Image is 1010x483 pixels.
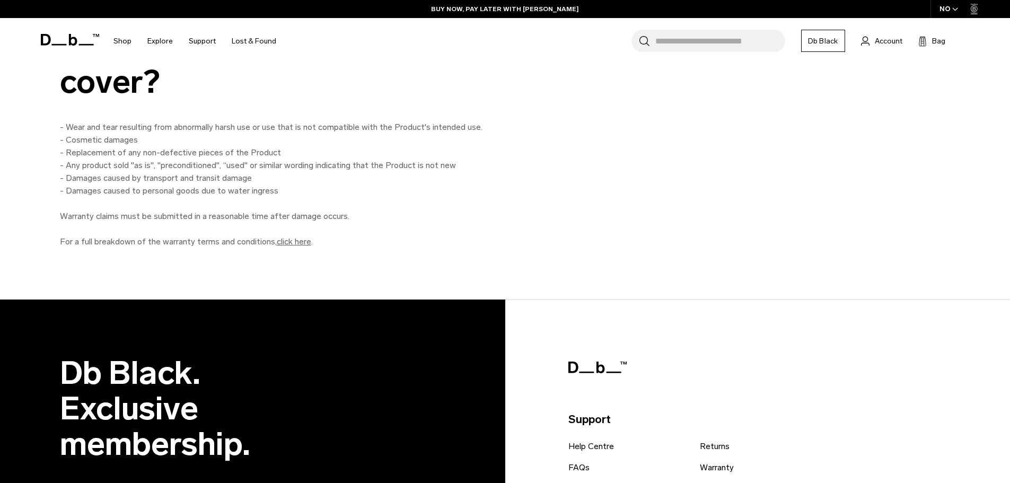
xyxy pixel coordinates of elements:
[232,22,276,60] a: Lost & Found
[431,4,579,14] a: BUY NOW, PAY LATER WITH [PERSON_NAME]
[568,411,939,428] p: Support
[875,36,902,47] span: Account
[60,28,537,99] div: What does the warranty not cover?
[861,34,902,47] a: Account
[568,440,614,453] a: Help Centre
[189,22,216,60] a: Support
[700,440,730,453] a: Returns
[568,461,590,474] a: FAQs
[60,355,346,462] h2: Db Black. Exclusive membership.
[700,461,734,474] a: Warranty
[113,22,131,60] a: Shop
[106,18,284,64] nav: Main Navigation
[801,30,845,52] a: Db Black
[918,34,945,47] button: Bag
[277,236,311,247] a: click here
[932,36,945,47] span: Bag
[60,121,537,248] p: - Wear and tear resulting from abnormally harsh use or use that is not compatible with the Produc...
[147,22,173,60] a: Explore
